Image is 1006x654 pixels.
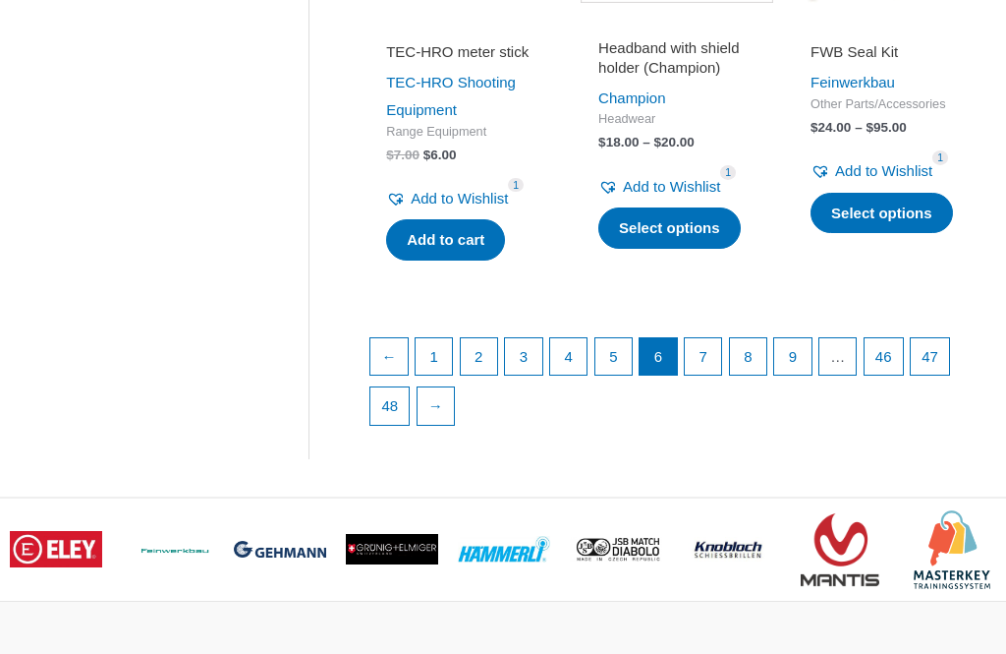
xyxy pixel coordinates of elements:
[598,136,639,150] bdi: 18.00
[774,339,811,377] a: Page 9
[819,339,857,377] span: …
[810,43,968,70] a: FWB Seal Kit
[598,112,755,129] span: Headwear
[423,149,457,163] bdi: 6.00
[386,16,543,39] iframe: Customer reviews powered by Trustpilot
[386,43,543,63] h2: TEC-HRO meter stick
[386,75,516,119] a: TEC-HRO Shooting Equipment
[810,194,953,235] a: Select options for “FWB Seal Kit”
[653,136,694,150] bdi: 20.00
[598,39,755,86] a: Headband with shield holder (Champion)
[386,149,419,163] bdi: 7.00
[653,136,661,150] span: $
[386,186,508,213] a: Add to Wishlist
[866,121,906,136] bdi: 95.00
[368,338,985,438] nav: Product Pagination
[416,339,453,377] a: Page 1
[598,16,755,39] iframe: Customer reviews powered by Trustpilot
[855,121,863,136] span: –
[810,158,932,186] a: Add to Wishlist
[386,220,505,262] a: Add to cart: “TEC-HRO meter stick”
[866,121,873,136] span: $
[10,532,102,568] img: brand logo
[505,339,542,377] a: Page 3
[643,136,650,150] span: –
[598,39,755,78] h2: Headband with shield holder (Champion)
[810,43,968,63] h2: FWB Seal Kit
[386,125,543,142] span: Range Equipment
[386,149,394,163] span: $
[508,179,524,194] span: 1
[386,43,543,70] a: TEC-HRO meter stick
[865,339,903,377] a: Page 46
[835,163,932,180] span: Add to Wishlist
[810,121,851,136] bdi: 24.00
[810,97,968,114] span: Other Parts/Accessories
[810,121,818,136] span: $
[370,339,408,377] a: ←
[640,339,677,377] span: Page 6
[685,339,722,377] a: Page 7
[720,166,736,181] span: 1
[550,339,587,377] a: Page 4
[461,339,498,377] a: Page 2
[810,16,968,39] iframe: Customer reviews powered by Trustpilot
[598,136,606,150] span: $
[932,151,948,166] span: 1
[911,339,949,377] a: Page 47
[411,191,508,208] span: Add to Wishlist
[598,174,720,202] a: Add to Wishlist
[598,208,741,250] a: Select options for “Headband with shield holder (Champion)”
[810,75,895,91] a: Feinwerkbau
[623,179,720,196] span: Add to Wishlist
[418,388,455,426] a: →
[423,149,431,163] span: $
[730,339,767,377] a: Page 8
[370,388,409,426] a: Page 48
[595,339,633,377] a: Page 5
[598,90,665,107] a: Champion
